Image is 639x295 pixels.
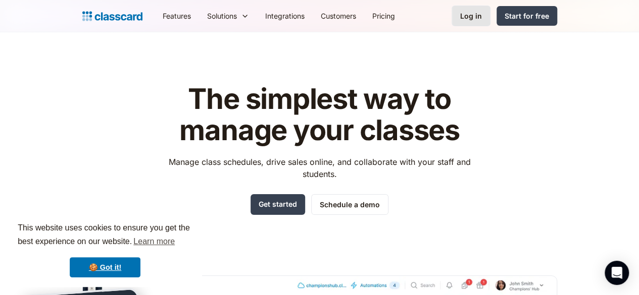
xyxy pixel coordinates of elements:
a: learn more about cookies [132,234,176,249]
span: This website uses cookies to ensure you get the best experience on our website. [18,222,192,249]
a: Log in [452,6,490,26]
div: Start for free [505,11,549,21]
div: Solutions [199,5,257,27]
a: Integrations [257,5,313,27]
a: Get started [251,194,305,215]
a: Schedule a demo [311,194,388,215]
div: cookieconsent [8,212,202,287]
a: Features [155,5,199,27]
a: home [82,9,142,23]
a: Pricing [364,5,403,27]
a: Start for free [497,6,557,26]
div: Open Intercom Messenger [605,261,629,285]
div: Solutions [207,11,237,21]
p: Manage class schedules, drive sales online, and collaborate with your staff and students. [159,156,480,180]
h1: The simplest way to manage your classes [159,84,480,146]
a: Customers [313,5,364,27]
div: Log in [460,11,482,21]
a: dismiss cookie message [70,257,140,277]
